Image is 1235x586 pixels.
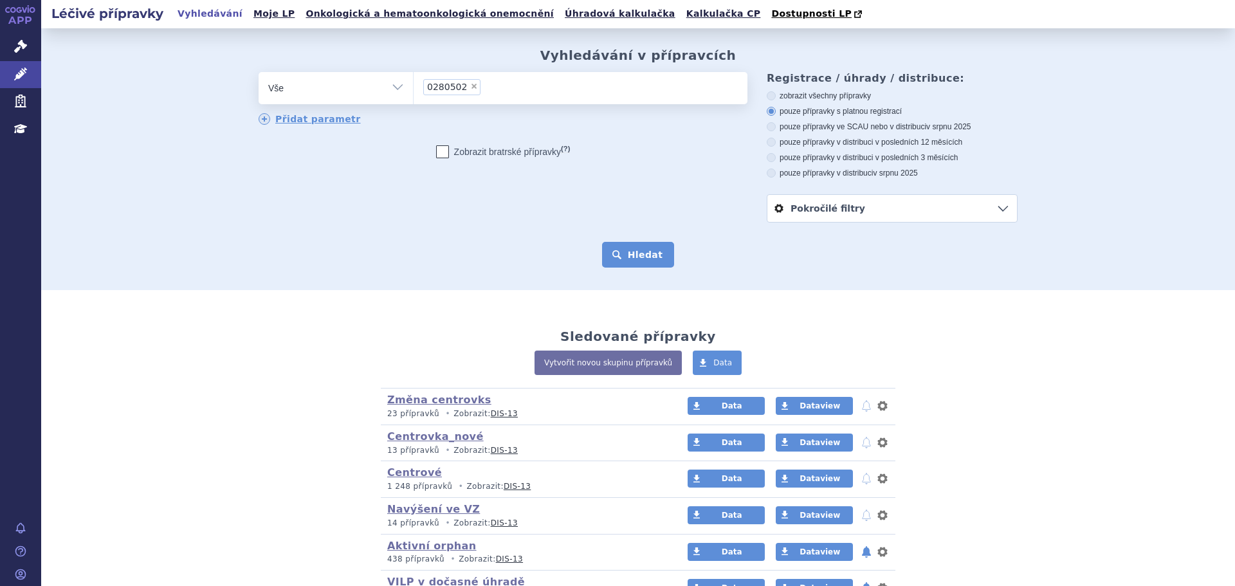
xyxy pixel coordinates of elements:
a: Navýšení ve VZ [387,503,480,515]
button: nastavení [876,508,889,523]
span: Data [713,358,732,367]
a: DIS-13 [504,482,531,491]
button: notifikace [860,398,873,414]
a: Vyhledávání [174,5,246,23]
a: Data [688,397,765,415]
span: × [470,82,478,90]
p: Zobrazit: [387,408,663,419]
button: nastavení [876,435,889,450]
a: Dataview [776,506,853,524]
abbr: (?) [561,145,570,153]
a: DIS-13 [491,518,518,527]
a: Kalkulačka CP [682,5,765,23]
label: pouze přípravky v distribuci [767,168,1018,178]
span: Dostupnosti LP [771,8,852,19]
h3: Registrace / úhrady / distribuce: [767,72,1018,84]
a: Změna centrovks [387,394,491,406]
i: • [442,408,453,419]
i: • [442,518,453,529]
label: pouze přípravky v distribuci v posledních 12 měsících [767,137,1018,147]
a: Pokročilé filtry [767,195,1017,222]
a: Dataview [776,434,853,452]
span: Data [722,474,742,483]
a: Dataview [776,397,853,415]
span: Dataview [800,511,840,520]
p: Zobrazit: [387,554,663,565]
span: Dataview [800,401,840,410]
label: pouze přípravky v distribuci v posledních 3 měsících [767,152,1018,163]
h2: Sledované přípravky [560,329,716,344]
a: DIS-13 [491,409,518,418]
span: 13 přípravků [387,446,439,455]
p: Zobrazit: [387,481,663,492]
label: pouze přípravky ve SCAU nebo v distribuci [767,122,1018,132]
a: Centrové [387,466,442,479]
button: notifikace [860,508,873,523]
span: Data [722,511,742,520]
a: Centrovka_nové [387,430,484,443]
span: Data [722,438,742,447]
a: Aktivní orphan [387,540,477,552]
span: Data [722,547,742,556]
a: Moje LP [250,5,298,23]
label: zobrazit všechny přípravky [767,91,1018,101]
span: 438 přípravků [387,554,444,563]
span: Dataview [800,474,840,483]
i: • [455,481,466,492]
span: Dataview [800,547,840,556]
h2: Léčivé přípravky [41,5,174,23]
span: v srpnu 2025 [873,169,917,178]
button: nastavení [876,544,889,560]
button: notifikace [860,544,873,560]
span: 23 přípravků [387,409,439,418]
a: Data [693,351,742,375]
h2: Vyhledávání v přípravcích [540,48,736,63]
a: DIS-13 [496,554,523,563]
button: notifikace [860,471,873,486]
button: nastavení [876,471,889,486]
span: 0280502 [427,82,467,91]
span: 1 248 přípravků [387,482,452,491]
input: 0280502 [484,78,491,95]
a: DIS-13 [491,446,518,455]
button: Hledat [602,242,675,268]
button: nastavení [876,398,889,414]
i: • [447,554,459,565]
span: Dataview [800,438,840,447]
span: 14 přípravků [387,518,439,527]
a: Dostupnosti LP [767,5,868,23]
a: Přidat parametr [259,113,361,125]
label: Zobrazit bratrské přípravky [436,145,571,158]
label: pouze přípravky s platnou registrací [767,106,1018,116]
a: Úhradová kalkulačka [561,5,679,23]
span: v srpnu 2025 [926,122,971,131]
a: Data [688,470,765,488]
button: notifikace [860,435,873,450]
a: Data [688,434,765,452]
a: Data [688,506,765,524]
a: Dataview [776,470,853,488]
p: Zobrazit: [387,518,663,529]
a: Data [688,543,765,561]
span: Data [722,401,742,410]
a: Vytvořit novou skupinu přípravků [535,351,682,375]
a: Onkologická a hematoonkologická onemocnění [302,5,558,23]
p: Zobrazit: [387,445,663,456]
i: • [442,445,453,456]
a: Dataview [776,543,853,561]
